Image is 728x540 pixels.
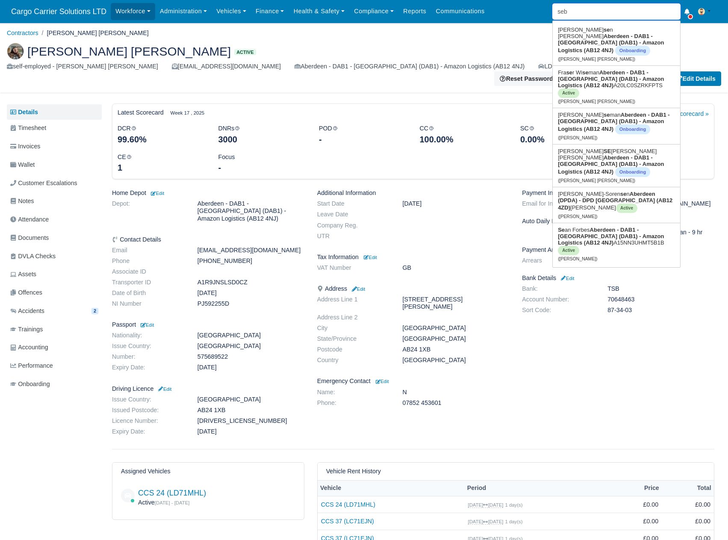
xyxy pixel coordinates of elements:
a: Fraser WisemanAberdeen - DAB1 - [GEOGRAPHIC_DATA] (DAB1) - Amazon Logistics (AB12 4NJ)A20LC0SZRKF... [553,66,680,108]
strong: Aberdeen - DAB1 - [GEOGRAPHIC_DATA] (DAB1) - Amazon Logistics (AB12 4NJ) [558,227,664,246]
span: Accounting [10,342,48,352]
a: Contractors [7,30,38,36]
strong: se [604,112,610,118]
a: Trainings [7,321,102,338]
strong: SE [604,148,611,154]
dd: N [396,389,516,396]
th: Period [464,481,610,496]
div: Active [138,489,295,508]
small: Edit [364,255,377,260]
h6: Payment Arrears [522,246,714,254]
dt: Account Number: [516,296,601,303]
dt: Sort Code: [516,307,601,314]
span: Assets [10,269,36,279]
small: Week 17 , 2025 [171,109,204,117]
a: Communications [431,3,489,20]
a: Documents [7,230,102,246]
span: [PERSON_NAME] [PERSON_NAME] [27,45,231,57]
span: Wallet [10,160,35,170]
dd: [DATE] [191,428,311,435]
a: Compliance [349,3,398,20]
dt: Issue Country: [106,342,191,350]
a: Edit [374,378,389,384]
h6: Contact Details [112,236,304,243]
a: Health & Safety [289,3,350,20]
dt: State/Province [311,335,396,342]
a: Edit [560,274,574,281]
small: Edit [150,191,164,196]
dd: GB [396,264,516,271]
a: CCS 37 (LC71EJN) [321,516,461,526]
span: Onboarding [615,46,650,56]
dt: Phone [106,257,191,265]
span: Invoices [10,142,40,151]
strong: se [620,191,626,197]
strong: Aberdeen - DAB1 - [GEOGRAPHIC_DATA] (DAB1) - Amazon Logistics (AB12 4NJ) [558,33,664,53]
dd: [DRIVERS_LICENSE_NUMBER] [191,417,311,425]
div: [EMAIL_ADDRESS][DOMAIN_NAME] [172,62,281,71]
small: Edit [376,379,389,384]
h6: Passport [112,321,304,328]
span: 2 [91,308,98,314]
strong: Se [558,227,565,233]
span: Performance [10,361,53,371]
h6: Auto Daily Rates [522,218,714,225]
dd: [STREET_ADDRESS][PERSON_NAME] [396,296,516,310]
dt: Leave Date [311,211,396,218]
div: POD [312,124,413,145]
dt: Expiry Date: [106,364,191,371]
span: Customer Escalations [10,178,77,188]
h6: Payment Info [522,189,714,197]
dt: Issued Postcode: [106,407,191,414]
strong: Aberdeen - DAB1 - [GEOGRAPHIC_DATA] (DAB1) - Amazon Logistics (AB12 4NJ) [558,69,664,89]
div: 100.00% [420,133,508,145]
dt: Date of Birth [106,289,191,297]
small: 1 day(s) [505,519,522,524]
dd: [DATE] [191,289,311,297]
div: DNRs [212,124,313,145]
iframe: Chat Widget [574,441,728,540]
span: Onboarding [10,379,50,389]
small: ([PERSON_NAME]) [558,214,597,219]
div: Focus [212,152,313,174]
dd: [GEOGRAPHIC_DATA] [191,332,311,339]
dt: Email [106,247,191,254]
span: Documents [10,233,49,243]
a: Workforce [111,3,155,20]
dt: Address Line 1 [311,296,396,310]
strong: se [566,69,572,76]
div: CC [413,124,514,145]
div: 0.00% [520,133,608,145]
a: Offences [7,284,102,301]
a: Wallet [7,156,102,173]
dd: A1R9JNSLSD0CZ [191,279,311,286]
strong: se [604,27,610,33]
dt: UTR [311,233,396,240]
small: [DATE] - [DATE] [155,500,190,505]
small: [DATE] [DATE] [468,519,503,525]
dt: Country [311,357,396,364]
dd: [EMAIL_ADDRESS][DOMAIN_NAME] [191,247,311,254]
dt: Expiry Date: [106,428,191,435]
a: Attendance [7,211,102,228]
a: Reports [398,3,431,20]
dd: [PHONE_NUMBER] [191,257,311,265]
div: 99.60% [118,133,206,145]
h6: Home Depot [112,189,304,197]
a: Assets [7,266,102,283]
dd: AB24 1XB [396,346,516,353]
a: Customer Escalations [7,175,102,192]
button: Reset Password [494,71,558,86]
dt: Associate ID [106,268,191,275]
small: ([PERSON_NAME] [PERSON_NAME]) [558,99,635,104]
dt: Name: [311,389,396,396]
a: [PERSON_NAME]SE[PERSON_NAME] [PERSON_NAME]Aberdeen - DAB1 - [GEOGRAPHIC_DATA] (DAB1) - Amazon Log... [553,145,680,187]
dd: PJ592255D [191,300,311,307]
dd: Aberdeen - DAB1 - [GEOGRAPHIC_DATA] (DAB1) - Amazon Logistics (AB12 4NJ) [191,200,311,222]
dd: 07852 453601 [396,399,516,407]
strong: Aberdeen - DAB1 - [GEOGRAPHIC_DATA] (DAB1) - Amazon Logistics (AB12 4NJ) [558,112,670,132]
h6: Assigned Vehicles [121,468,171,475]
div: - [218,162,307,174]
div: CE [111,152,212,174]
